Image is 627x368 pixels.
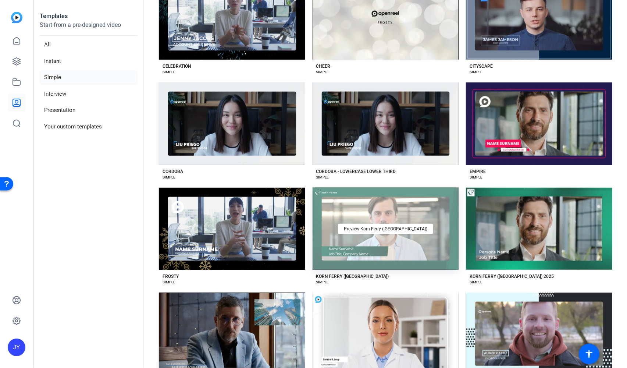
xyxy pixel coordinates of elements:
[8,339,25,356] div: JY
[466,82,612,165] button: Template image
[163,279,175,285] div: SIMPLE
[470,273,554,279] div: KORN FERRY ([GEOGRAPHIC_DATA]) 2025
[163,169,183,174] div: CORDOBA
[40,13,68,20] strong: Templates
[163,69,175,75] div: SIMPLE
[470,169,486,174] div: EMPIRE
[40,54,138,69] li: Instant
[40,70,138,85] li: Simple
[344,227,427,231] span: Preview Korn Ferry ([GEOGRAPHIC_DATA])
[159,188,305,270] button: Template image
[313,82,459,165] button: Template image
[40,103,138,118] li: Presentation
[466,188,612,270] button: Template image
[159,82,305,165] button: Template image
[40,119,138,134] li: Your custom templates
[316,63,331,69] div: CHEER
[486,322,618,359] iframe: Drift Widget Chat Controller
[470,174,482,180] div: SIMPLE
[163,273,179,279] div: FROSTY
[316,279,329,285] div: SIMPLE
[40,86,138,102] li: Interview
[11,12,22,23] img: blue-gradient.svg
[316,273,389,279] div: KORN FERRY ([GEOGRAPHIC_DATA])
[163,63,191,69] div: CELEBRATION
[316,169,396,174] div: CORDOBA - LOWERCASE LOWER THIRD
[313,188,459,270] button: Template imagePreview Korn Ferry ([GEOGRAPHIC_DATA])
[470,279,482,285] div: SIMPLE
[163,174,175,180] div: SIMPLE
[316,174,329,180] div: SIMPLE
[40,21,138,36] p: Start from a pre-designed video
[40,37,138,52] li: All
[470,63,493,69] div: CITYSCAPE
[470,69,482,75] div: SIMPLE
[316,69,329,75] div: SIMPLE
